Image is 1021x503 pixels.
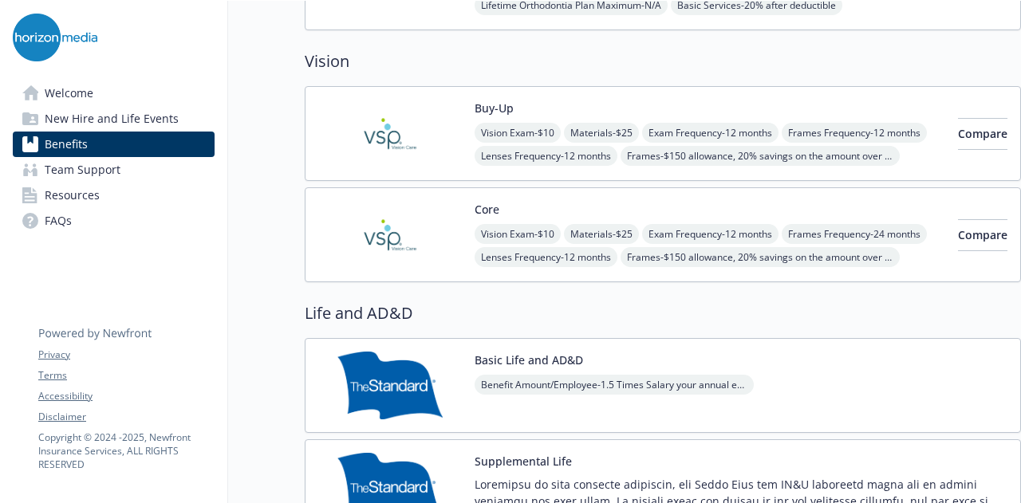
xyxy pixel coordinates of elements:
span: Frames Frequency - 24 months [782,224,927,244]
button: Buy-Up [475,100,514,116]
button: Supplemental Life [475,453,572,470]
button: Compare [958,219,1007,251]
a: Benefits [13,132,215,157]
span: Compare [958,227,1007,242]
a: FAQs [13,208,215,234]
span: Frames - $150 allowance, 20% savings on the amount over your allowance [621,247,900,267]
a: Welcome [13,81,215,106]
span: Lenses Frequency - 12 months [475,247,617,267]
a: Resources [13,183,215,208]
span: Vision Exam - $10 [475,123,561,143]
button: Core [475,201,499,218]
span: Lenses Frequency - 12 months [475,146,617,166]
h2: Life and AD&D [305,301,1021,325]
span: Vision Exam - $10 [475,224,561,244]
span: Welcome [45,81,93,106]
a: New Hire and Life Events [13,106,215,132]
h2: Vision [305,49,1021,73]
a: Terms [38,368,214,383]
span: Exam Frequency - 12 months [642,224,779,244]
a: Privacy [38,348,214,362]
span: Benefits [45,132,88,157]
span: Benefit Amount/Employee - 1.5 Times Salary your annual earnings [475,375,754,395]
span: Frames Frequency - 12 months [782,123,927,143]
a: Accessibility [38,389,214,403]
img: Standard Insurance Company carrier logo [318,352,462,419]
button: Basic Life and AD&D [475,352,583,368]
span: Team Support [45,157,120,183]
a: Team Support [13,157,215,183]
a: Disclaimer [38,410,214,424]
img: Vision Service Plan carrier logo [318,201,462,269]
span: New Hire and Life Events [45,106,179,132]
span: Compare [958,126,1007,141]
img: Vision Service Plan carrier logo [318,100,462,167]
span: Exam Frequency - 12 months [642,123,779,143]
span: Materials - $25 [564,123,639,143]
span: FAQs [45,208,72,234]
span: Resources [45,183,100,208]
p: Copyright © 2024 - 2025 , Newfront Insurance Services, ALL RIGHTS RESERVED [38,430,214,471]
span: Frames - $150 allowance, 20% savings on the amount over your allowance [621,146,900,166]
span: Materials - $25 [564,224,639,244]
button: Compare [958,118,1007,150]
